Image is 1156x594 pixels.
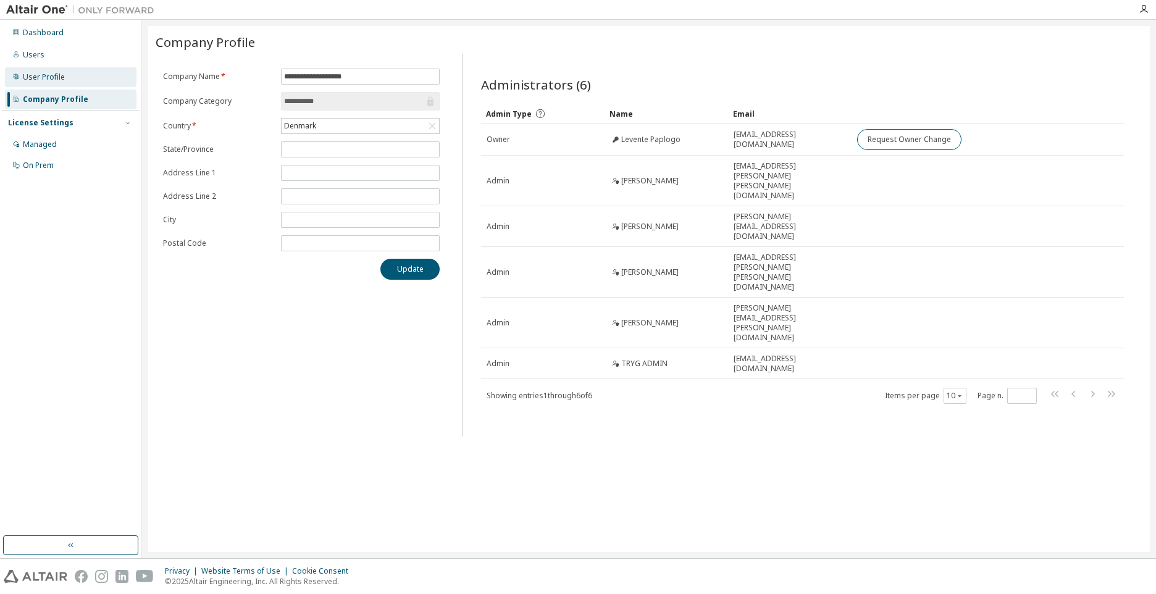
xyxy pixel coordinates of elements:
[115,570,128,583] img: linkedin.svg
[978,388,1037,404] span: Page n.
[733,104,847,123] div: Email
[292,566,356,576] div: Cookie Consent
[4,570,67,583] img: altair_logo.svg
[481,76,591,93] span: Administrators (6)
[734,212,846,241] span: [PERSON_NAME][EMAIL_ADDRESS][DOMAIN_NAME]
[165,576,356,587] p: © 2025 Altair Engineering, Inc. All Rights Reserved.
[282,119,439,133] div: Denmark
[156,33,255,51] span: Company Profile
[486,109,532,119] span: Admin Type
[136,570,154,583] img: youtube.svg
[947,391,963,401] button: 10
[163,215,274,225] label: City
[621,176,679,186] span: [PERSON_NAME]
[8,118,73,128] div: License Settings
[857,129,961,150] button: Request Owner Change
[487,359,509,369] span: Admin
[23,50,44,60] div: Users
[95,570,108,583] img: instagram.svg
[163,168,274,178] label: Address Line 1
[282,119,318,133] div: Denmark
[734,354,846,374] span: [EMAIL_ADDRESS][DOMAIN_NAME]
[487,222,509,232] span: Admin
[163,144,274,154] label: State/Province
[201,566,292,576] div: Website Terms of Use
[734,303,846,343] span: [PERSON_NAME][EMAIL_ADDRESS][PERSON_NAME][DOMAIN_NAME]
[621,318,679,328] span: [PERSON_NAME]
[165,566,201,576] div: Privacy
[23,140,57,149] div: Managed
[734,161,846,201] span: [EMAIL_ADDRESS][PERSON_NAME][PERSON_NAME][DOMAIN_NAME]
[380,259,440,280] button: Update
[487,390,592,401] span: Showing entries 1 through 6 of 6
[163,191,274,201] label: Address Line 2
[734,130,846,149] span: [EMAIL_ADDRESS][DOMAIN_NAME]
[621,222,679,232] span: [PERSON_NAME]
[487,318,509,328] span: Admin
[23,161,54,170] div: On Prem
[487,176,509,186] span: Admin
[621,135,681,144] span: Levente Paplogo
[163,121,274,131] label: Country
[163,72,274,82] label: Company Name
[163,238,274,248] label: Postal Code
[621,359,668,369] span: TRYG ADMIN
[885,388,966,404] span: Items per page
[609,104,723,123] div: Name
[163,96,274,106] label: Company Category
[621,267,679,277] span: [PERSON_NAME]
[23,28,64,38] div: Dashboard
[6,4,161,16] img: Altair One
[734,253,846,292] span: [EMAIL_ADDRESS][PERSON_NAME][PERSON_NAME][DOMAIN_NAME]
[487,267,509,277] span: Admin
[487,135,510,144] span: Owner
[23,94,88,104] div: Company Profile
[23,72,65,82] div: User Profile
[75,570,88,583] img: facebook.svg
